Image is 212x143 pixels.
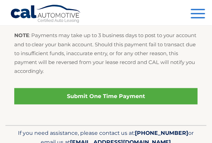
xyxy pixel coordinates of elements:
a: Cal Automotive [10,4,82,24]
a: Submit One Time Payment [14,88,198,105]
p: : Payments may take up to 3 business days to post to your account and to clear your bank account.... [14,31,198,76]
strong: NOTE [14,32,29,38]
span: [PHONE_NUMBER] [135,130,188,137]
button: Menu [191,9,205,20]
